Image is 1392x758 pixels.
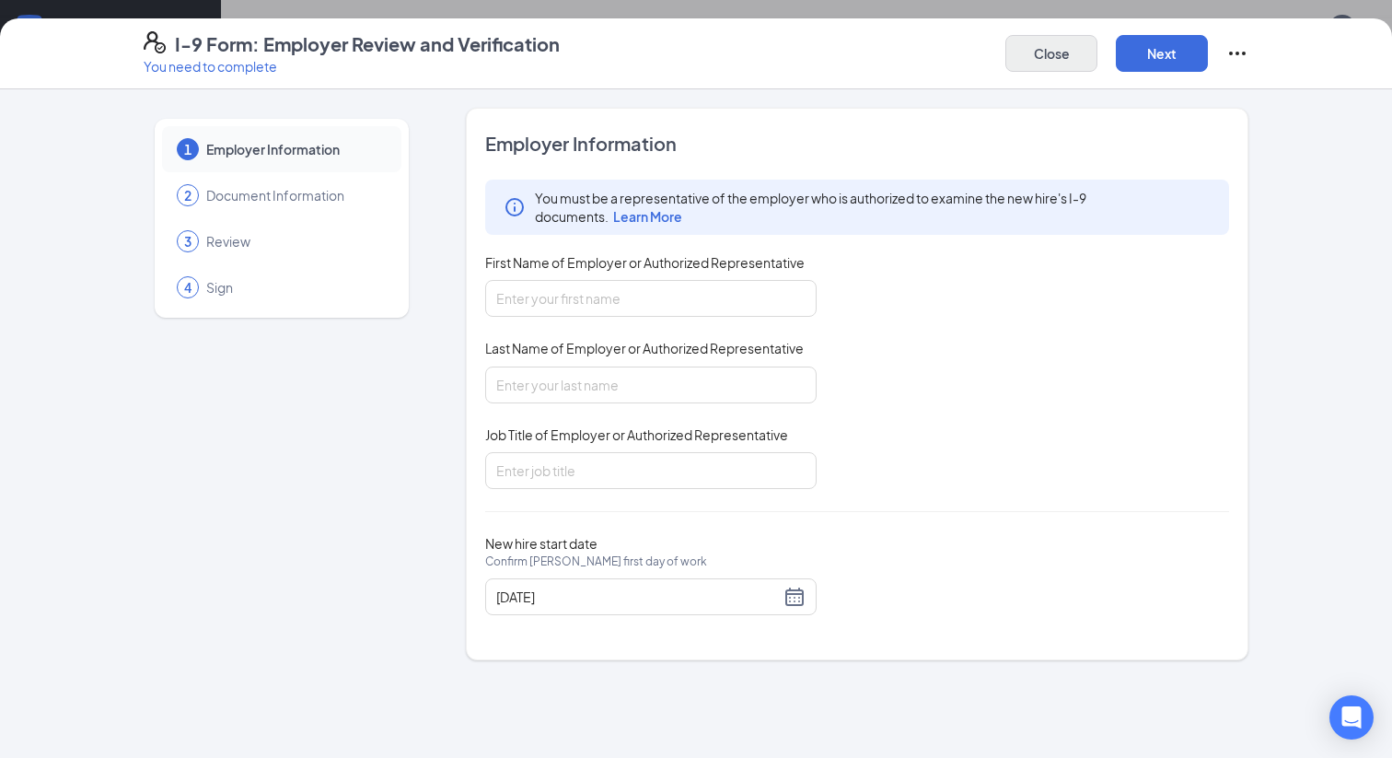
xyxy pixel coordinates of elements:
[485,280,817,317] input: Enter your first name
[144,57,560,76] p: You need to complete
[485,452,817,489] input: Enter job title
[1329,695,1374,740] div: Open Intercom Messenger
[1116,35,1208,72] button: Next
[1226,42,1248,64] svg: Ellipses
[485,253,805,272] span: First Name of Employer or Authorized Representative
[535,189,1211,226] span: You must be a representative of the employer who is authorized to examine the new hire's I-9 docu...
[485,131,1229,157] span: Employer Information
[613,208,682,225] span: Learn More
[485,553,707,571] span: Confirm [PERSON_NAME] first day of work
[175,31,560,57] h4: I-9 Form: Employer Review and Verification
[496,587,780,607] input: 08/04/2025
[144,31,166,53] svg: FormI9EVerifyIcon
[485,534,707,589] span: New hire start date
[1005,35,1097,72] button: Close
[184,140,191,158] span: 1
[504,196,526,218] svg: Info
[485,339,804,357] span: Last Name of Employer or Authorized Representative
[206,140,383,158] span: Employer Information
[485,426,788,444] span: Job Title of Employer or Authorized Representative
[184,278,191,297] span: 4
[485,367,817,403] input: Enter your last name
[206,278,383,297] span: Sign
[184,232,191,251] span: 3
[206,186,383,204] span: Document Information
[206,232,383,251] span: Review
[184,186,191,204] span: 2
[609,208,682,225] a: Learn More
